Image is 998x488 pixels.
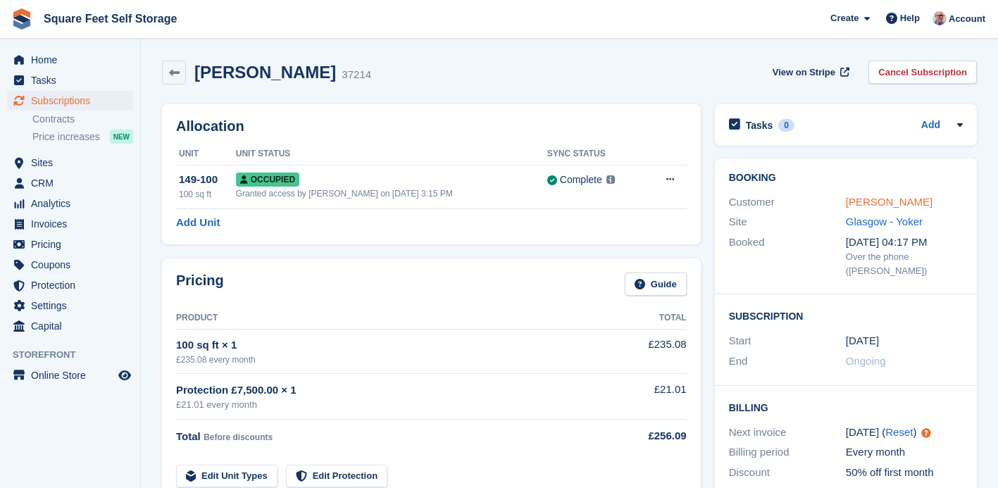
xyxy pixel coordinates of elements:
[7,255,133,275] a: menu
[31,194,116,213] span: Analytics
[32,130,100,144] span: Price increases
[846,333,879,349] time: 2024-03-31 00:00:00 UTC
[846,196,932,208] a: [PERSON_NAME]
[7,70,133,90] a: menu
[31,153,116,173] span: Sites
[7,194,133,213] a: menu
[194,63,336,82] h2: [PERSON_NAME]
[204,432,273,442] span: Before discounts
[729,465,846,481] div: Discount
[729,333,846,349] div: Start
[31,296,116,315] span: Settings
[7,296,133,315] a: menu
[179,172,236,188] div: 149-100
[932,11,947,25] img: David Greer
[729,194,846,211] div: Customer
[729,425,846,441] div: Next invoice
[547,143,644,165] th: Sync Status
[868,61,977,84] a: Cancel Subscription
[176,118,687,134] h2: Allocation
[236,173,299,187] span: Occupied
[846,465,963,481] div: 50% off first month
[7,214,133,234] a: menu
[7,173,133,193] a: menu
[7,153,133,173] a: menu
[921,118,940,134] a: Add
[949,12,985,26] span: Account
[846,355,886,367] span: Ongoing
[176,215,220,231] a: Add Unit
[31,214,116,234] span: Invoices
[846,444,963,461] div: Every month
[560,173,602,187] div: Complete
[176,430,201,442] span: Total
[176,273,224,296] h2: Pricing
[729,234,846,278] div: Booked
[729,354,846,370] div: End
[31,275,116,295] span: Protection
[729,214,846,230] div: Site
[625,273,687,296] a: Guide
[236,187,547,200] div: Granted access by [PERSON_NAME] on [DATE] 3:15 PM
[176,143,236,165] th: Unit
[7,91,133,111] a: menu
[31,234,116,254] span: Pricing
[830,11,859,25] span: Create
[236,143,547,165] th: Unit Status
[11,8,32,30] img: stora-icon-8386f47178a22dfd0bd8f6a31ec36ba5ce8667c1dd55bd0f319d3a0aa187defe.svg
[900,11,920,25] span: Help
[31,316,116,336] span: Capital
[176,354,609,366] div: £235.08 every month
[31,365,116,385] span: Online Store
[31,173,116,193] span: CRM
[176,307,609,330] th: Product
[38,7,182,30] a: Square Feet Self Storage
[31,255,116,275] span: Coupons
[729,308,963,323] h2: Subscription
[13,348,140,362] span: Storefront
[7,316,133,336] a: menu
[773,65,835,80] span: View on Stripe
[31,91,116,111] span: Subscriptions
[179,188,236,201] div: 100 sq ft
[7,234,133,254] a: menu
[846,250,963,277] div: Over the phone ([PERSON_NAME])
[609,374,687,420] td: £21.01
[846,215,923,227] a: Glasgow - Yoker
[729,173,963,184] h2: Booking
[778,119,794,132] div: 0
[846,234,963,251] div: [DATE] 04:17 PM
[286,465,387,488] a: Edit Protection
[342,67,371,83] div: 37214
[32,113,133,126] a: Contracts
[176,382,609,399] div: Protection £7,500.00 × 1
[32,129,133,144] a: Price increases NEW
[846,425,963,441] div: [DATE] ( )
[729,400,963,414] h2: Billing
[7,275,133,295] a: menu
[885,426,913,438] a: Reset
[176,465,277,488] a: Edit Unit Types
[31,70,116,90] span: Tasks
[746,119,773,132] h2: Tasks
[920,427,932,439] div: Tooltip anchor
[176,337,609,354] div: 100 sq ft × 1
[729,444,846,461] div: Billing period
[609,428,687,444] div: £256.09
[609,329,687,373] td: £235.08
[7,365,133,385] a: menu
[606,175,615,184] img: icon-info-grey-7440780725fd019a000dd9b08b2336e03edf1995a4989e88bcd33f0948082b44.svg
[767,61,852,84] a: View on Stripe
[7,50,133,70] a: menu
[609,307,687,330] th: Total
[176,398,609,412] div: £21.01 every month
[110,130,133,144] div: NEW
[31,50,116,70] span: Home
[116,367,133,384] a: Preview store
